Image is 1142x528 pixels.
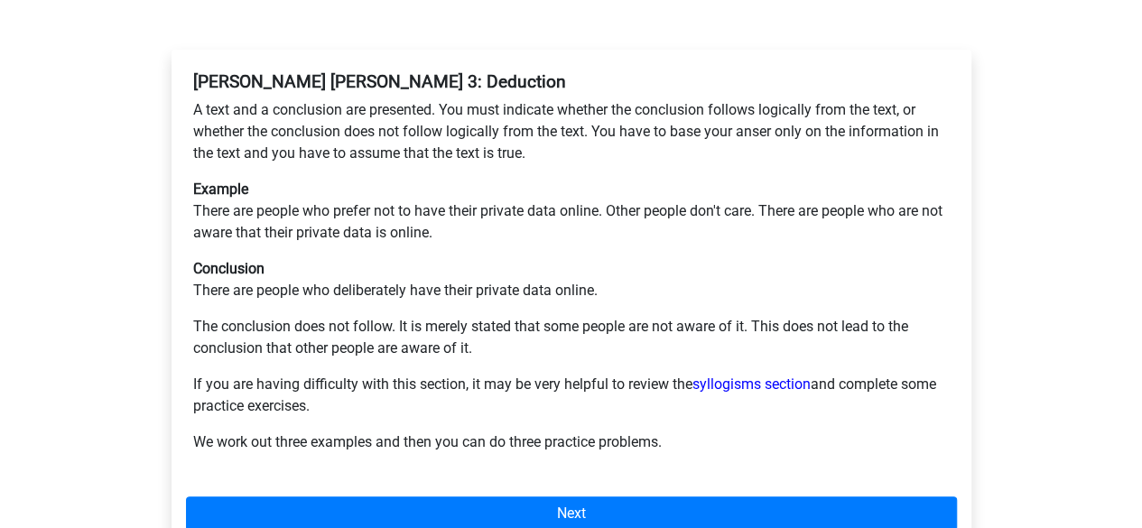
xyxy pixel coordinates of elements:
a: syllogisms section [692,375,811,393]
b: Conclusion [193,260,265,277]
p: There are people who prefer not to have their private data online. Other people don't care. There... [193,179,950,244]
p: A text and a conclusion are presented. You must indicate whether the conclusion follows logically... [193,99,950,164]
b: [PERSON_NAME] [PERSON_NAME] 3: Deduction [193,71,566,92]
p: We work out three examples and then you can do three practice problems. [193,431,950,453]
p: There are people who deliberately have their private data online. [193,258,950,301]
b: Example [193,181,248,198]
p: If you are having difficulty with this section, it may be very helpful to review the and complete... [193,374,950,417]
p: The conclusion does not follow. It is merely stated that some people are not aware of it. This do... [193,316,950,359]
